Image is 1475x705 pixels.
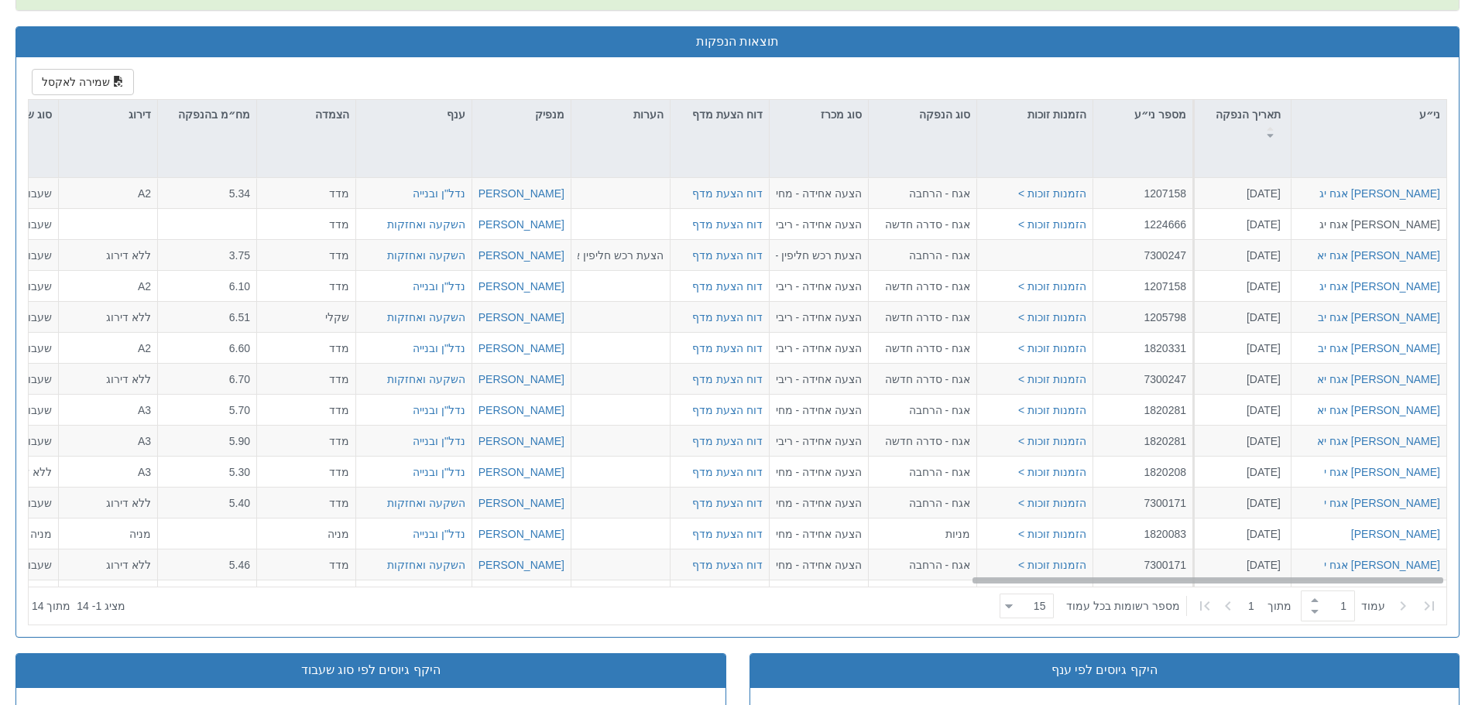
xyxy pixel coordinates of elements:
span: ‏עמוד [1361,598,1385,614]
button: [PERSON_NAME] השקעות [433,186,564,201]
button: [PERSON_NAME] אגח יא [1317,433,1440,448]
button: [PERSON_NAME] אגח יב [1318,340,1440,355]
button: [PERSON_NAME] אגח יא [1317,402,1440,417]
div: הצעת רכש חליפין אל [PERSON_NAME] אגח [PERSON_NAME] [578,247,664,262]
div: 5.34 [164,186,250,201]
div: הצעה אחידה - ריבית [776,309,862,324]
div: [DATE] [1199,371,1281,386]
button: הזמנות זוכות > [1018,371,1086,386]
div: מדד [263,186,349,201]
div: אגח - הרחבה [875,495,970,510]
div: 7300171 [1099,556,1186,572]
a: דוח הצעת מדף [692,248,763,261]
div: דוח הצעת מדף [671,100,769,147]
button: [PERSON_NAME] אגח י [1324,556,1440,572]
div: אגח - הרחבה [875,556,970,572]
div: מדד [263,247,349,262]
div: השקעה ואחזקות [387,309,465,324]
div: מנפיק [472,100,571,129]
div: תאריך הנפקה [1195,100,1291,147]
div: אגח - סדרה חדשה [875,371,970,386]
div: 5.40 [164,495,250,510]
div: [DATE] [1199,556,1281,572]
div: הצעה אחידה - ריבית [776,278,862,293]
button: השקעה ואחזקות [387,371,465,386]
div: 1207158 [1099,278,1186,293]
div: 5.30 [164,464,250,479]
div: הצעה אחידה - מחיר [776,525,862,541]
div: הצעה אחידה - מחיר [776,402,862,417]
div: סוג מכרז [770,100,868,129]
div: נדל"ן ובנייה [413,433,465,448]
button: [PERSON_NAME] אגח י [1324,495,1440,510]
div: 1820208 [1099,464,1186,479]
div: 1820281 [1099,402,1186,417]
button: נדל"ן ובנייה [413,278,465,293]
button: [PERSON_NAME] [475,247,564,262]
div: [DATE] [1199,433,1281,448]
div: [PERSON_NAME] השקעות [433,464,564,479]
div: השקעה ואחזקות [387,495,465,510]
div: אגח - הרחבה [875,186,970,201]
div: A3 [65,433,151,448]
button: נדל"ן ובנייה [413,186,465,201]
button: שמירה לאקסל [32,69,134,95]
div: [DATE] [1199,247,1281,262]
a: דוח הצעת מדף [692,341,763,354]
div: A2 [65,186,151,201]
div: [PERSON_NAME] [1351,525,1440,541]
div: 15 [1034,598,1052,614]
div: היקף גיוסים לפי סוג שעבוד [28,662,714,679]
div: [DATE] [1199,309,1281,324]
button: [PERSON_NAME] אגח יא [1317,371,1440,386]
button: [PERSON_NAME] [475,309,564,324]
button: [PERSON_NAME] אגח יג [1319,186,1440,201]
button: [PERSON_NAME] אגח יג [1319,278,1440,293]
button: הזמנות זוכות > [1018,309,1086,324]
a: דוח הצעת מדף [692,217,763,230]
div: הצעה אחידה - ריבית [776,216,862,231]
div: מדד [263,278,349,293]
div: מדד [263,402,349,417]
div: הערות [571,100,670,129]
div: 7300247 [1099,247,1186,262]
div: [PERSON_NAME] [475,216,564,231]
div: אגח - סדרה חדשה [875,278,970,293]
button: הזמנות זוכות > [1018,556,1086,572]
div: נדל"ן ובנייה [413,402,465,417]
div: מניות [875,525,970,541]
button: נדל"ן ובנייה [413,464,465,479]
div: 1205798 [1099,309,1186,324]
a: דוח הצעת מדף [692,279,763,292]
button: [PERSON_NAME] אגח י [1324,464,1440,479]
div: הצעה אחידה - מחיר [776,556,862,572]
a: דוח הצעת מדף [692,496,763,508]
div: אגח - סדרה חדשה [875,433,970,448]
div: השקעה ואחזקות [387,247,465,262]
div: סוג הנפקה [869,100,976,129]
button: [PERSON_NAME] השקעות [433,433,564,448]
div: אגח - הרחבה [875,247,970,262]
div: מדד [263,371,349,386]
div: [PERSON_NAME] השקעות [433,278,564,293]
a: דוח הצעת מדף [692,527,763,539]
div: A3 [65,464,151,479]
div: מדד [263,464,349,479]
button: הזמנות זוכות > [1018,433,1086,448]
button: נדל"ן ובנייה [413,525,465,541]
div: אגח - סדרה חדשה [875,340,970,355]
button: הזמנות זוכות > [1018,186,1086,201]
div: הצעה אחידה - מחיר [776,495,862,510]
button: [PERSON_NAME] אגח יב [1318,309,1440,324]
button: השקעה ואחזקות [387,556,465,572]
